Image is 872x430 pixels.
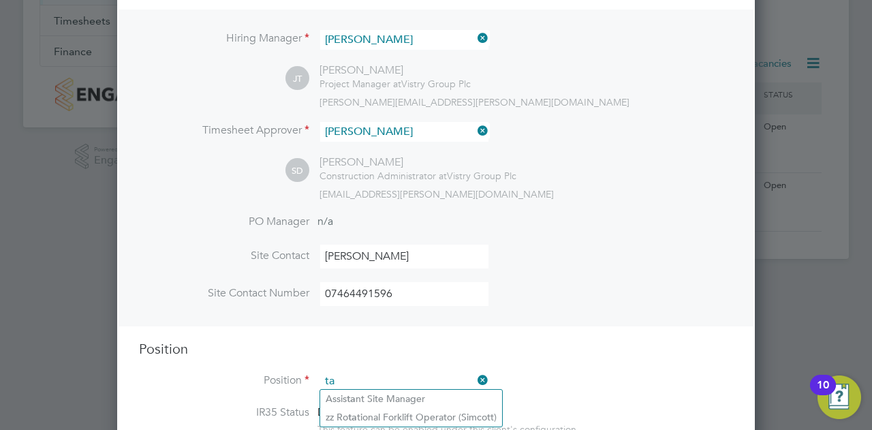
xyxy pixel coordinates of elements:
label: Timesheet Approver [139,123,309,138]
span: Disabled for this client. [317,405,429,419]
input: Search for... [320,371,488,392]
span: n/a [317,215,333,228]
li: zz Ro tional Forklift Operator (Simcott) [320,408,502,427]
span: SD [285,159,309,183]
input: Search for... [320,30,488,50]
span: JT [285,67,309,91]
label: Hiring Manager [139,31,309,46]
div: Vistry Group Plc [320,170,516,182]
h3: Position [139,340,733,358]
div: 10 [817,385,829,403]
label: PO Manager [139,215,309,229]
div: [PERSON_NAME] [320,63,471,78]
span: [PERSON_NAME][EMAIL_ADDRESS][PERSON_NAME][DOMAIN_NAME] [320,96,629,108]
label: Site Contact Number [139,286,309,301]
label: Site Contact [139,249,309,263]
span: [EMAIL_ADDRESS][PERSON_NAME][DOMAIN_NAME] [320,188,554,200]
div: [PERSON_NAME] [320,155,516,170]
span: Construction Administrator at [320,170,447,182]
button: Open Resource Center, 10 new notifications [817,375,861,419]
b: ta [348,412,357,423]
span: Project Manager at [320,78,401,90]
li: Assis nt Site Manager [320,390,502,408]
div: Vistry Group Plc [320,78,471,90]
b: ta [347,393,356,405]
label: IR35 Status [139,405,309,420]
input: Search for... [320,122,488,142]
label: Position [139,373,309,388]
